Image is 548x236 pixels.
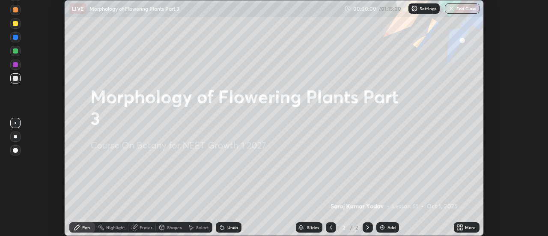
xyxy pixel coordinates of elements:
[420,6,436,11] p: Settings
[227,225,238,230] div: Undo
[350,225,352,230] div: /
[72,5,83,12] p: LIVE
[307,225,319,230] div: Slides
[387,225,396,230] div: Add
[411,5,418,12] img: class-settings-icons
[82,225,90,230] div: Pen
[465,225,476,230] div: More
[167,225,182,230] div: Shapes
[89,5,179,12] p: Morphology of Flowering Plants Part 3
[448,5,455,12] img: end-class-cross
[106,225,125,230] div: Highlight
[196,225,209,230] div: Select
[445,3,479,14] button: End Class
[354,224,359,231] div: 2
[379,224,386,231] img: add-slide-button
[340,225,348,230] div: 2
[140,225,152,230] div: Eraser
